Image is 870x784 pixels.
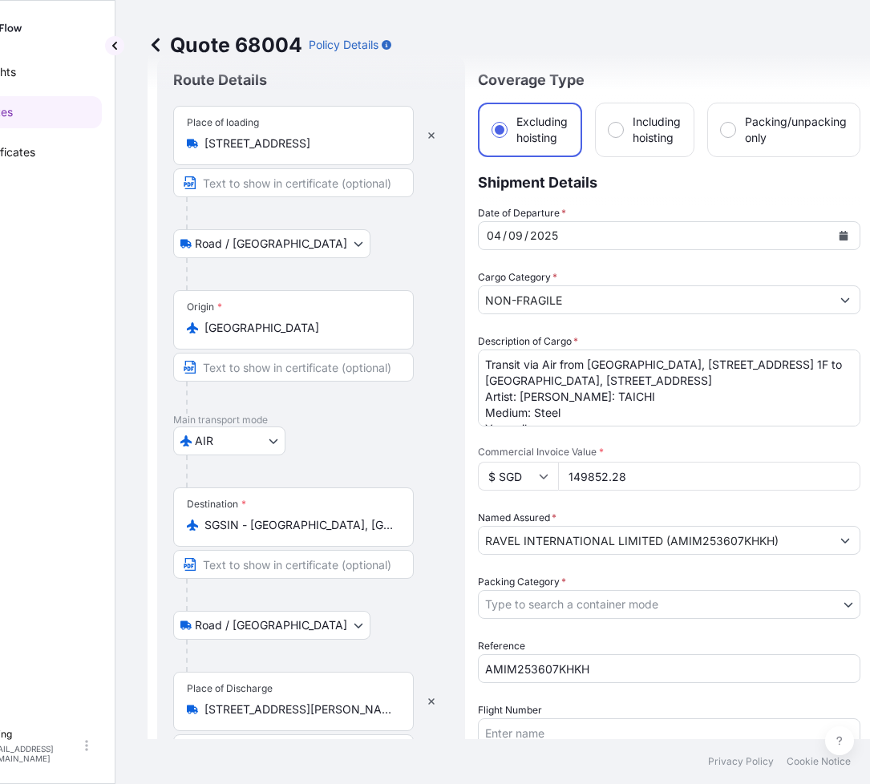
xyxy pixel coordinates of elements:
[831,223,856,249] button: Calendar
[507,226,524,245] div: month,
[478,205,566,221] span: Date of Departure
[478,333,578,350] label: Description of Cargo
[187,682,273,695] div: Place of Discharge
[831,526,860,555] button: Show suggestions
[633,114,681,146] span: Including hoisting
[528,226,560,245] div: year,
[516,114,568,146] span: Excluding hoisting
[524,226,528,245] div: /
[195,433,213,449] span: AIR
[485,226,503,245] div: day,
[831,285,860,314] button: Show suggestions
[485,596,658,612] span: Type to search a container mode
[478,638,525,654] label: Reference
[479,285,831,314] input: Select a commodity type
[173,426,285,455] button: Select transport
[478,510,556,526] label: Named Assured
[187,301,222,313] div: Origin
[309,37,378,53] p: Policy Details
[173,734,414,763] input: Text to appear on certificate
[204,320,394,336] input: Origin
[173,229,370,258] button: Select transport
[173,414,449,426] p: Main transport mode
[478,157,860,205] p: Shipment Details
[204,701,394,717] input: Place of Discharge
[503,226,507,245] div: /
[478,702,542,718] label: Flight Number
[478,718,860,747] input: Enter name
[187,116,259,129] div: Place of loading
[148,32,302,58] p: Quote 68004
[745,114,847,146] span: Packing/unpacking only
[204,135,394,152] input: Place of loading
[478,574,566,590] span: Packing Category
[173,353,414,382] input: Text to appear on certificate
[558,462,860,491] input: Type amount
[708,755,774,768] a: Privacy Policy
[187,498,246,511] div: Destination
[478,654,860,683] input: Your internal reference
[173,168,414,197] input: Text to appear on certificate
[492,123,507,137] input: Excluding hoisting
[479,526,831,555] input: Full name
[173,611,370,640] button: Select transport
[173,550,414,579] input: Text to appear on certificate
[478,446,860,459] span: Commercial Invoice Value
[721,123,735,137] input: Packing/unpacking only
[204,517,394,533] input: Destination
[195,236,347,252] span: Road / [GEOGRAPHIC_DATA]
[195,617,347,633] span: Road / [GEOGRAPHIC_DATA]
[478,350,860,426] textarea: Transit via Air from [GEOGRAPHIC_DATA], [STREET_ADDRESS] 1F to [GEOGRAPHIC_DATA], [STREET_ADDRESS...
[787,755,851,768] a: Cookie Notice
[478,269,557,285] label: Cargo Category
[478,590,860,619] button: Type to search a container mode
[609,123,623,137] input: Including hoisting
